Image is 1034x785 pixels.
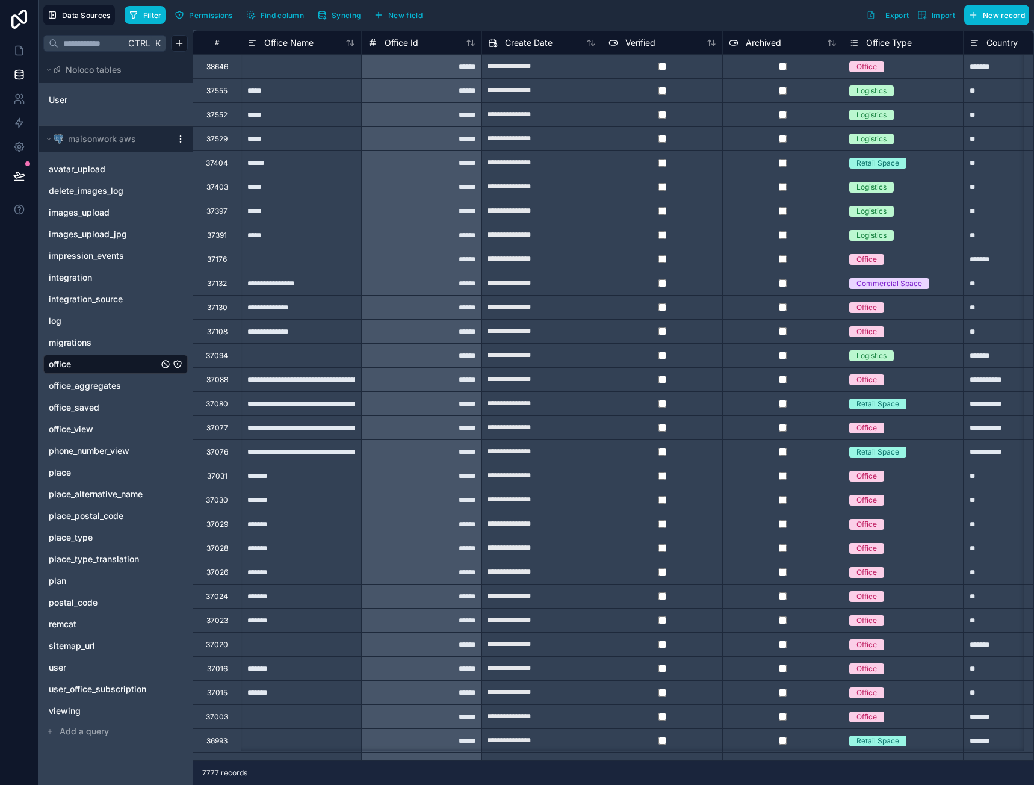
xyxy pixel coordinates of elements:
div: 37026 [206,568,228,577]
a: log [49,315,158,327]
span: Ctrl [127,36,152,51]
span: Create Date [505,37,553,49]
div: place_type_translation [43,550,188,569]
span: Filter [143,11,162,20]
div: postal_code [43,593,188,612]
a: integration_source [49,293,158,305]
span: office_aggregates [49,380,121,392]
div: Office [856,495,877,506]
span: impression_events [49,250,124,262]
div: Industry [856,760,884,771]
button: New record [964,5,1029,25]
span: place_type_translation [49,553,139,565]
a: User [49,94,146,106]
span: Export [885,11,909,20]
button: Permissions [170,6,237,24]
div: Office [856,61,877,72]
div: 37108 [207,327,228,337]
div: 37031 [207,471,228,481]
a: Permissions [170,6,241,24]
a: office_saved [49,402,158,414]
div: 37555 [206,86,228,96]
div: Office [856,543,877,554]
div: 37397 [206,206,228,216]
div: images_upload [43,203,188,222]
div: Logistics [856,182,887,193]
a: viewing [49,705,158,717]
span: images_upload_jpg [49,228,127,240]
div: Office [856,374,877,385]
button: Import [913,5,959,25]
div: 37088 [206,375,228,385]
div: 37130 [207,303,228,312]
a: phone_number_view [49,445,158,457]
div: Office [856,615,877,626]
div: 37076 [206,447,228,457]
span: images_upload [49,206,110,219]
span: maisonwork aws [68,133,136,145]
div: 37391 [207,231,227,240]
a: migrations [49,337,158,349]
span: place_postal_code [49,510,123,522]
span: delete_images_log [49,185,123,197]
div: 37552 [206,110,228,120]
a: office_aggregates [49,380,158,392]
div: 37404 [206,158,228,168]
div: place_postal_code [43,506,188,526]
span: Office Name [264,37,314,49]
a: Syncing [313,6,370,24]
div: 37020 [206,640,228,650]
span: log [49,315,61,327]
span: place_type [49,532,93,544]
a: place_postal_code [49,510,158,522]
div: Office [856,639,877,650]
a: place_type [49,532,158,544]
a: user [49,662,158,674]
a: office [49,358,158,370]
div: Logistics [856,206,887,217]
div: Retail Space [856,158,899,169]
span: Office Id [385,37,418,49]
button: Data Sources [43,5,115,25]
span: office [49,358,71,370]
span: office_view [49,423,93,435]
span: office_saved [49,402,99,414]
span: integration_source [49,293,123,305]
div: Logistics [856,110,887,120]
span: 7777 records [202,768,247,778]
span: user_office_subscription [49,683,146,695]
div: Office [856,591,877,602]
span: Office Type [866,37,912,49]
div: migrations [43,333,188,352]
div: User [43,90,188,110]
div: integration_source [43,290,188,309]
div: # [202,38,232,47]
button: Find column [242,6,308,24]
div: Office [856,567,877,578]
div: log [43,311,188,330]
div: 36949 [206,760,228,770]
div: 37015 [207,688,228,698]
div: 37003 [206,712,228,722]
span: plan [49,575,66,587]
div: 37094 [206,351,228,361]
span: Data Sources [62,11,111,20]
div: 37030 [206,495,228,505]
a: impression_events [49,250,158,262]
span: Permissions [189,11,232,20]
div: place [43,463,188,482]
div: office_aggregates [43,376,188,396]
div: office_saved [43,398,188,417]
div: Office [856,302,877,313]
a: integration [49,271,158,284]
div: Retail Space [856,447,899,458]
a: office_view [49,423,158,435]
div: office_view [43,420,188,439]
button: Syncing [313,6,365,24]
span: Verified [625,37,655,49]
span: New record [983,11,1025,20]
a: plan [49,575,158,587]
a: postal_code [49,597,158,609]
div: integration [43,268,188,287]
div: Office [856,423,877,433]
